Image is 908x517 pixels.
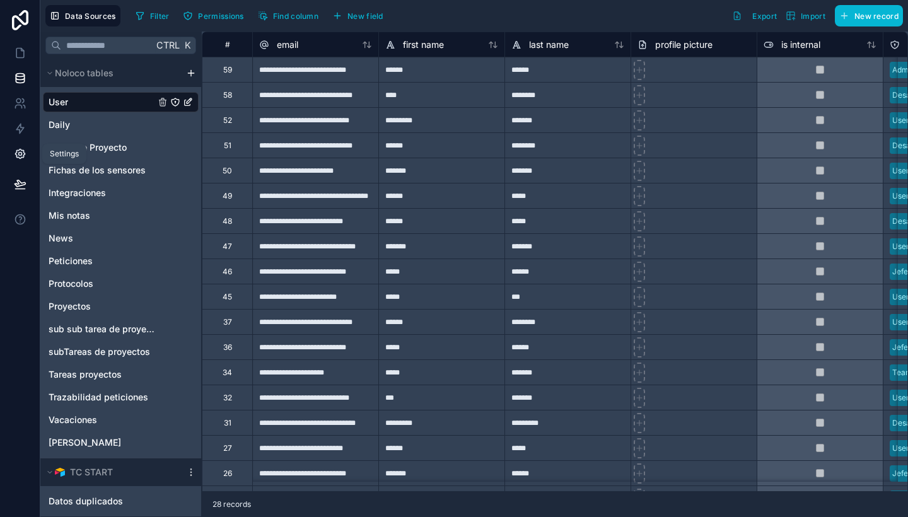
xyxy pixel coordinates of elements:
[655,38,713,51] span: profile picture
[403,38,444,51] span: first name
[45,5,120,26] button: Data Sources
[223,368,232,378] div: 34
[223,468,232,479] div: 26
[224,141,231,151] div: 51
[347,11,383,21] span: New field
[273,11,318,21] span: Find column
[223,166,232,176] div: 50
[752,11,777,21] span: Export
[212,40,243,49] div: #
[131,6,174,25] button: Filter
[223,267,232,277] div: 46
[65,11,116,21] span: Data Sources
[178,6,253,25] a: Permissions
[830,5,903,26] a: New record
[801,11,825,21] span: Import
[223,241,232,252] div: 47
[728,5,781,26] button: Export
[224,418,231,428] div: 31
[223,342,232,352] div: 36
[277,38,298,51] span: email
[223,90,232,100] div: 58
[223,65,232,75] div: 59
[328,6,388,25] button: New field
[781,5,830,26] button: Import
[155,37,181,53] span: Ctrl
[223,443,232,453] div: 27
[212,499,251,509] span: 28 records
[781,38,820,51] span: is internal
[835,5,903,26] button: New record
[223,115,232,125] div: 52
[183,41,192,50] span: K
[223,317,232,327] div: 37
[854,11,899,21] span: New record
[223,216,232,226] div: 48
[198,11,243,21] span: Permissions
[178,6,248,25] button: Permissions
[529,38,569,51] span: last name
[50,149,79,159] div: Settings
[150,11,170,21] span: Filter
[253,6,323,25] button: Find column
[223,292,232,302] div: 45
[223,393,232,403] div: 32
[223,191,232,201] div: 49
